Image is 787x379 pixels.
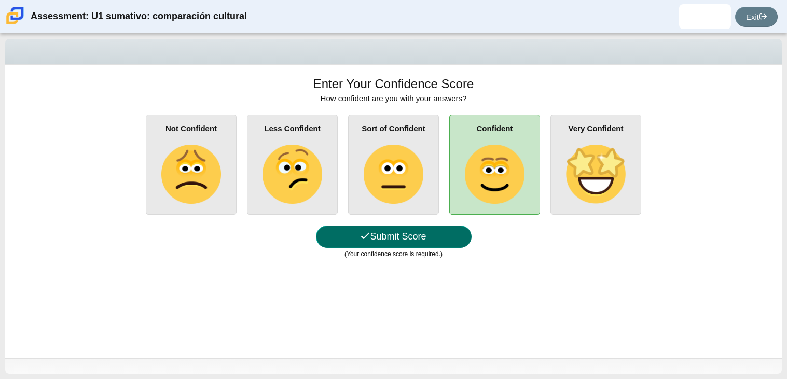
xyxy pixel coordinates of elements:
[344,250,443,258] small: (Your confidence score is required.)
[321,94,467,103] span: How confident are you with your answers?
[477,124,513,133] b: Confident
[364,145,423,204] img: neutral-face.png
[313,75,474,93] h1: Enter Your Confidence Score
[263,145,322,204] img: confused-face.png
[4,5,26,26] img: Carmen School of Science & Technology
[165,124,217,133] b: Not Confident
[566,145,625,204] img: star-struck-face.png
[569,124,624,133] b: Very Confident
[264,124,320,133] b: Less Confident
[362,124,425,133] b: Sort of Confident
[316,226,472,248] button: Submit Score
[31,4,247,29] div: Assessment: U1 sumativo: comparación cultural
[161,145,220,204] img: slightly-frowning-face.png
[465,145,524,204] img: slightly-smiling-face.png
[4,19,26,28] a: Carmen School of Science & Technology
[735,7,778,27] a: Exit
[697,8,713,25] img: ulises.marianocort.vDNoF8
